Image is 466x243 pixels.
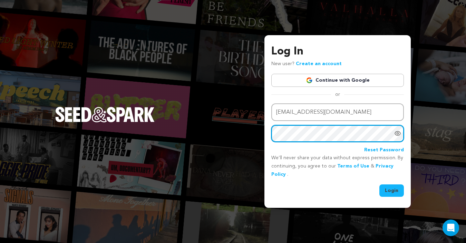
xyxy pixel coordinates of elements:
a: Reset Password [364,146,404,154]
a: Privacy Policy [271,164,394,177]
a: Terms of Use [337,164,369,169]
img: Seed&Spark Logo [55,107,155,122]
h3: Log In [271,43,404,60]
button: Login [379,184,404,197]
p: We’ll never share your data without express permission. By continuing, you agree to our & . [271,154,404,179]
input: Email address [271,103,404,121]
a: Show password as plain text. Warning: this will display your password on the screen. [394,130,401,137]
p: New user? [271,60,342,68]
a: Create an account [296,61,342,66]
span: or [331,91,344,98]
a: Seed&Spark Homepage [55,107,155,136]
a: Continue with Google [271,74,404,87]
div: Open Intercom Messenger [443,220,459,236]
img: Google logo [306,77,313,84]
